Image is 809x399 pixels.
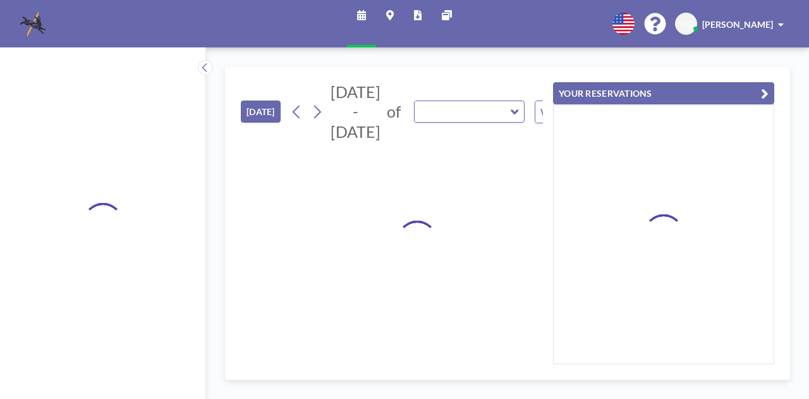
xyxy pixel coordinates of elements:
[702,19,773,30] span: [PERSON_NAME]
[535,101,645,123] div: Search for option
[553,82,774,104] button: YOUR RESERVATIONS
[680,18,693,30] span: HC
[20,11,46,37] img: organization-logo
[387,102,401,121] span: of
[331,82,380,141] span: [DATE] - [DATE]
[241,101,281,123] button: [DATE]
[538,104,609,120] span: WEEKLY VIEW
